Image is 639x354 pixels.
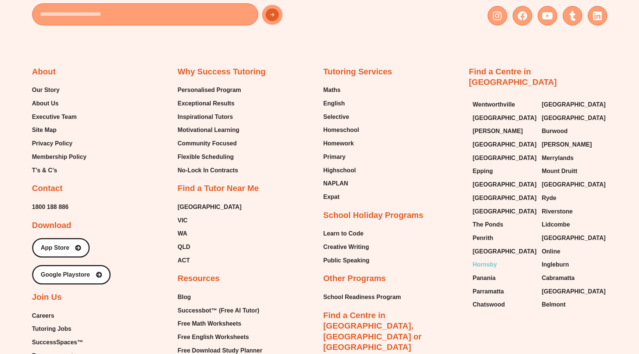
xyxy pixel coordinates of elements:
span: Highschool [323,165,356,176]
a: School Readiness Program [323,292,401,303]
a: [GEOGRAPHIC_DATA] [177,201,241,213]
a: Online [542,246,603,257]
span: [GEOGRAPHIC_DATA] [542,99,606,110]
a: [PERSON_NAME] [542,139,603,150]
a: WA [177,228,241,239]
a: QLD [177,241,241,253]
a: Selective [323,111,359,123]
span: [GEOGRAPHIC_DATA] [542,113,606,124]
span: Penrith [473,233,493,244]
span: Membership Policy [32,151,87,163]
span: QLD [177,241,190,253]
span: Belmont [542,299,566,310]
a: [GEOGRAPHIC_DATA] [542,179,603,190]
a: Personalised Program [177,84,241,96]
h2: Find a Tutor Near Me [177,183,259,194]
span: [GEOGRAPHIC_DATA] [473,246,537,257]
form: New Form [32,3,316,29]
h2: Resources [177,273,220,284]
a: [PERSON_NAME] [473,126,534,137]
h2: Download [32,220,71,231]
span: Homework [323,138,354,149]
span: [GEOGRAPHIC_DATA] [473,139,537,150]
a: Site Map [32,124,87,136]
span: Wentworthville [473,99,515,110]
span: Hornsby [473,259,497,270]
a: T’s & C’s [32,165,87,176]
h2: Contact [32,183,63,194]
span: Free English Worksheets [177,332,249,343]
span: Online [542,246,561,257]
span: Homeschool [323,124,359,136]
a: Public Speaking [323,255,370,266]
a: Burwood [542,126,603,137]
h2: Why Success Tutoring [177,67,266,77]
span: No-Lock In Contracts [177,165,238,176]
a: SuccessSpaces™ [32,337,96,348]
a: [GEOGRAPHIC_DATA] [473,193,534,204]
h2: Tutoring Services [323,67,392,77]
a: Blog [177,292,267,303]
a: Privacy Policy [32,138,87,149]
a: 1800 188 886 [32,201,69,213]
span: Inspirational Tutors [177,111,233,123]
a: [GEOGRAPHIC_DATA] [542,233,603,244]
span: Expat [323,191,340,203]
a: Executive Team [32,111,87,123]
a: Learn to Code [323,228,370,239]
span: App Store [41,245,69,251]
a: App Store [32,238,90,258]
a: Ingleburn [542,259,603,270]
a: Merrylands [542,153,603,164]
span: ACT [177,255,190,266]
a: [GEOGRAPHIC_DATA] [542,99,603,110]
a: [GEOGRAPHIC_DATA] [473,206,534,217]
a: Hornsby [473,259,534,270]
a: Creative Writing [323,241,370,253]
a: ACT [177,255,241,266]
span: Selective [323,111,349,123]
span: The Ponds [473,219,503,230]
span: Chatswood [473,299,505,310]
span: [PERSON_NAME] [542,139,592,150]
span: Motivational Learning [177,124,239,136]
span: [GEOGRAPHIC_DATA] [473,113,537,124]
a: Successbot™ (Free AI Tutor) [177,305,267,316]
span: Mount Druitt [542,166,577,177]
span: Flexible Scheduling [177,151,234,163]
a: The Ponds [473,219,534,230]
a: English [323,98,359,109]
a: Chatswood [473,299,534,310]
span: Blog [177,292,191,303]
a: Epping [473,166,534,177]
span: About Us [32,98,59,109]
span: Privacy Policy [32,138,73,149]
span: Careers [32,310,55,321]
a: Penrith [473,233,534,244]
span: Maths [323,84,340,96]
span: SuccessSpaces™ [32,337,83,348]
span: Parramatta [473,286,504,297]
a: Wentworthville [473,99,534,110]
a: Riverstone [542,206,603,217]
span: VIC [177,215,188,226]
a: Exceptional Results [177,98,241,109]
span: Our Story [32,84,60,96]
a: Tutoring Jobs [32,323,96,335]
a: No-Lock In Contracts [177,165,241,176]
div: Chat Widget [602,318,639,354]
span: Site Map [32,124,57,136]
a: Maths [323,84,359,96]
span: [GEOGRAPHIC_DATA] [473,153,537,164]
a: Free English Worksheets [177,332,267,343]
h2: About [32,67,56,77]
span: Panania [473,273,496,284]
a: Homework [323,138,359,149]
a: Primary [323,151,359,163]
a: [GEOGRAPHIC_DATA] [473,113,534,124]
a: About Us [32,98,87,109]
h2: Join Us [32,292,62,303]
